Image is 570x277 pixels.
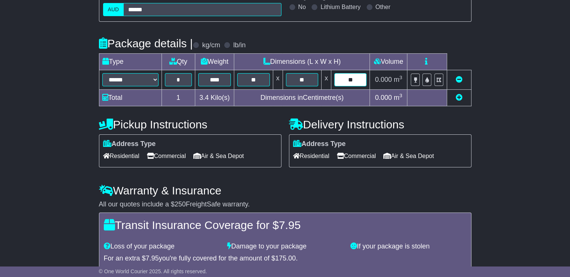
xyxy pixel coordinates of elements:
div: If your package is stolen [347,242,470,251]
div: All our quotes include a $ FreightSafe warranty. [99,200,471,209]
a: Add new item [456,94,462,101]
sup: 3 [399,93,402,98]
td: Weight [195,54,234,70]
h4: Package details | [99,37,193,50]
div: Damage to your package [223,242,347,251]
td: Kilo(s) [195,90,234,106]
td: x [322,70,331,90]
span: m [394,76,402,83]
h4: Delivery Instructions [289,118,471,131]
label: AUD [103,3,124,16]
h4: Warranty & Insurance [99,184,471,197]
span: 250 [175,200,186,208]
label: No [298,3,306,11]
h4: Transit Insurance Coverage for $ [104,219,467,231]
td: Volume [370,54,407,70]
div: For an extra $ you're fully covered for the amount of $ . [104,254,467,263]
h4: Pickup Instructions [99,118,281,131]
td: Qty [162,54,195,70]
span: m [394,94,402,101]
span: 0.000 [375,94,392,101]
label: kg/cm [202,41,220,50]
td: x [273,70,283,90]
span: Residential [103,150,139,162]
span: 3.4 [199,94,209,101]
span: Air & Sea Depot [383,150,434,162]
span: 175.00 [275,254,296,262]
label: Lithium Battery [320,3,361,11]
td: Dimensions (L x W x H) [234,54,370,70]
div: Loss of your package [100,242,223,251]
label: Other [376,3,390,11]
span: Commercial [337,150,376,162]
span: Air & Sea Depot [193,150,244,162]
span: Residential [293,150,329,162]
td: Dimensions in Centimetre(s) [234,90,370,106]
label: lb/in [233,41,245,50]
sup: 3 [399,75,402,80]
td: 1 [162,90,195,106]
span: © One World Courier 2025. All rights reserved. [99,268,207,274]
span: 0.000 [375,76,392,83]
td: Type [99,54,162,70]
label: Address Type [293,140,346,148]
span: 7.95 [279,219,301,231]
label: Address Type [103,140,156,148]
a: Remove this item [456,76,462,83]
td: Total [99,90,162,106]
span: Commercial [147,150,186,162]
span: 7.95 [146,254,159,262]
